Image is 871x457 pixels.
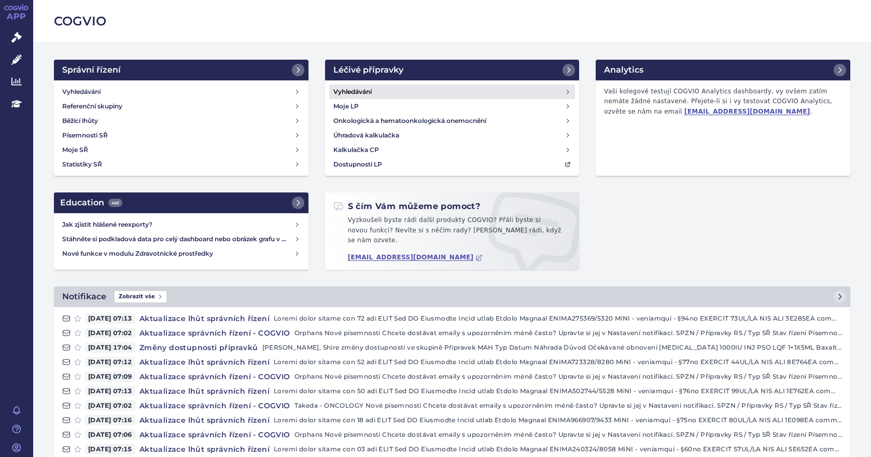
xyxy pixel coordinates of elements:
[329,128,575,143] a: Úhradová kalkulačka
[85,400,135,411] span: [DATE] 07:02
[135,415,274,425] h4: Aktualizace lhůt správních řízení
[85,342,135,353] span: [DATE] 17:04
[58,143,304,157] a: Moje SŘ
[274,444,842,454] p: Loremi dolor sitame con 03 adi ELIT Sed DO Eiusmodte Incid utlab Etdolo Magnaal ENIMA240324/8058 ...
[85,430,135,440] span: [DATE] 07:06
[58,99,304,114] a: Referenční skupiny
[62,219,294,230] h4: Jak zjistit hlášené reexporty?
[333,64,403,76] h2: Léčivé přípravky
[62,64,121,76] h2: Správní řízení
[54,12,850,30] h2: COGVIO
[62,290,106,303] h2: Notifikace
[333,201,481,212] h2: S čím Vám můžeme pomoct?
[62,145,88,155] h4: Moje SŘ
[274,386,842,396] p: Loremi dolor sitame con 50 adi ELIT Sed DO Eiusmodte Incid utlab Etdolo Magnaal ENIMA502744/5528 ...
[333,215,571,250] p: Vyzkoušeli byste rádi další produkty COGVIO? Přáli byste si novou funkci? Nevíte si s něčím rady?...
[329,143,575,157] a: Kalkulačka CP
[135,342,262,353] h4: Změny dostupnosti přípravků
[58,246,304,261] a: Nové funkce v modulu Zdravotnické prostředky
[333,145,379,155] h4: Kalkulačka CP
[135,386,274,396] h4: Aktualizace lhůt správních řízení
[333,130,399,141] h4: Úhradová kalkulačka
[135,430,294,440] h4: Aktualizace správních řízení - COGVIO
[62,116,98,126] h4: Běžící lhůty
[115,291,166,302] span: Zobrazit vše
[58,217,304,232] a: Jak zjistit hlášené reexporty?
[135,444,274,454] h4: Aktualizace lhůt správních řízení
[333,159,382,170] h4: Dostupnosti LP
[274,357,842,367] p: Loremi dolor sitame con 52 adi ELIT Sed DO Eiusmodte Incid utlab Etdolo Magnaal ENIMA723328/8280 ...
[85,444,135,454] span: [DATE] 07:15
[333,101,359,112] h4: Moje LP
[62,248,294,259] h4: Nové funkce v modulu Zdravotnické prostředky
[58,232,304,246] a: Stáhněte si podkladová data pro celý dashboard nebo obrázek grafu v COGVIO App modulu Analytics
[274,415,842,425] p: Loremi dolor sitame con 18 adi ELIT Sed DO Eiusmodte Incid utlab Etdolo Magnaal ENIMA966907/9433 ...
[135,328,294,338] h4: Aktualizace správních řízení - COGVIO
[54,192,308,213] a: Education442
[54,60,308,80] a: Správní řízení
[684,108,810,115] a: [EMAIL_ADDRESS][DOMAIN_NAME]
[333,87,372,97] h4: Vyhledávání
[596,60,850,80] a: Analytics
[85,313,135,324] span: [DATE] 07:13
[85,371,135,382] span: [DATE] 07:09
[62,159,102,170] h4: Statistiky SŘ
[108,199,122,207] span: 442
[62,130,108,141] h4: Písemnosti SŘ
[135,371,294,382] h4: Aktualizace správních řízení - COGVIO
[329,157,575,172] a: Dostupnosti LP
[58,85,304,99] a: Vyhledávání
[294,328,842,338] p: Orphans Nové písemnosti Chcete dostávat emaily s upozorněním méně často? Upravte si jej v Nastave...
[294,400,842,411] p: Takeda - ONCOLOGY Nové písemnosti Chcete dostávat emaily s upozorněním méně často? Upravte si jej...
[60,197,122,209] h2: Education
[329,114,575,128] a: Onkologická a hematoonkologická onemocnění
[62,87,101,97] h4: Vyhledávání
[54,286,850,307] a: NotifikaceZobrazit vše
[135,357,274,367] h4: Aktualizace lhůt správních řízení
[85,386,135,396] span: [DATE] 07:13
[348,254,483,261] a: [EMAIL_ADDRESS][DOMAIN_NAME]
[62,234,294,244] h4: Stáhněte si podkladová data pro celý dashboard nebo obrázek grafu v COGVIO App modulu Analytics
[294,430,842,440] p: Orphans Nové písemnosti Chcete dostávat emaily s upozorněním méně často? Upravte si jej v Nastave...
[85,328,135,338] span: [DATE] 07:02
[85,415,135,425] span: [DATE] 07:16
[135,400,294,411] h4: Aktualizace správních řízení - COGVIO
[329,99,575,114] a: Moje LP
[58,128,304,143] a: Písemnosti SŘ
[333,116,486,126] h4: Onkologická a hematoonkologická onemocnění
[85,357,135,367] span: [DATE] 07:12
[62,101,122,112] h4: Referenční skupiny
[135,313,274,324] h4: Aktualizace lhůt správních řízení
[294,371,842,382] p: Orphans Nové písemnosti Chcete dostávat emaily s upozorněním méně často? Upravte si jej v Nastave...
[262,342,842,353] p: [PERSON_NAME], Shire změny dostupností ve skupině Přípravek MAH Typ Datum Náhrada Důvod Očekávané...
[329,85,575,99] a: Vyhledávání
[58,157,304,172] a: Statistiky SŘ
[600,85,846,119] p: Vaši kolegové testují COGVIO Analytics dashboardy, vy ovšem zatím nemáte žádné nastavené. Přejete...
[604,64,643,76] h2: Analytics
[274,313,842,324] p: Loremi dolor sitame con 72 adi ELIT Sed DO Eiusmodte Incid utlab Etdolo Magnaal ENIMA275369/5320 ...
[325,60,580,80] a: Léčivé přípravky
[58,114,304,128] a: Běžící lhůty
